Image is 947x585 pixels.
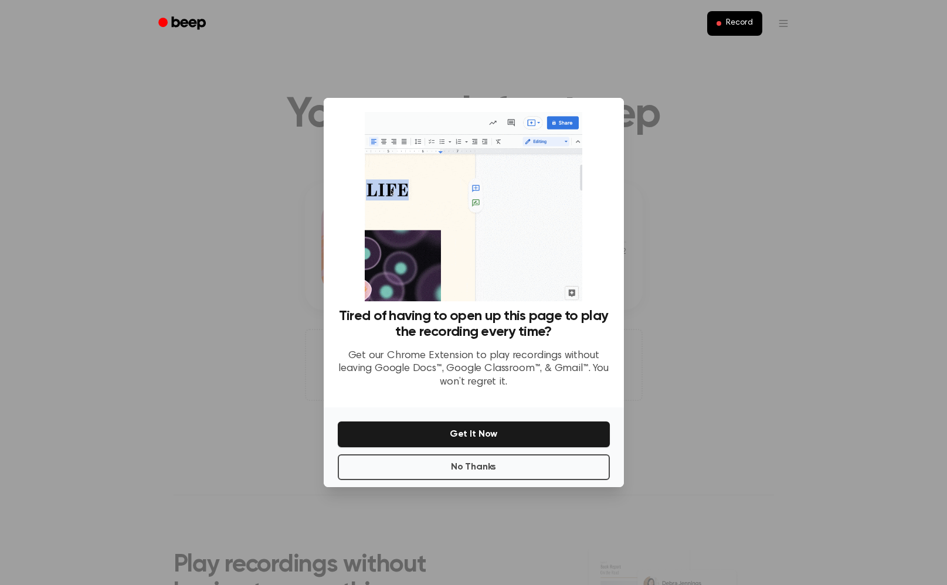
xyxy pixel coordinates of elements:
[150,12,216,35] a: Beep
[726,18,752,29] span: Record
[338,454,610,480] button: No Thanks
[365,112,582,301] img: Beep extension in action
[338,421,610,447] button: Get It Now
[707,11,762,36] button: Record
[338,349,610,389] p: Get our Chrome Extension to play recordings without leaving Google Docs™, Google Classroom™, & Gm...
[769,9,797,38] button: Open menu
[338,308,610,340] h3: Tired of having to open up this page to play the recording every time?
